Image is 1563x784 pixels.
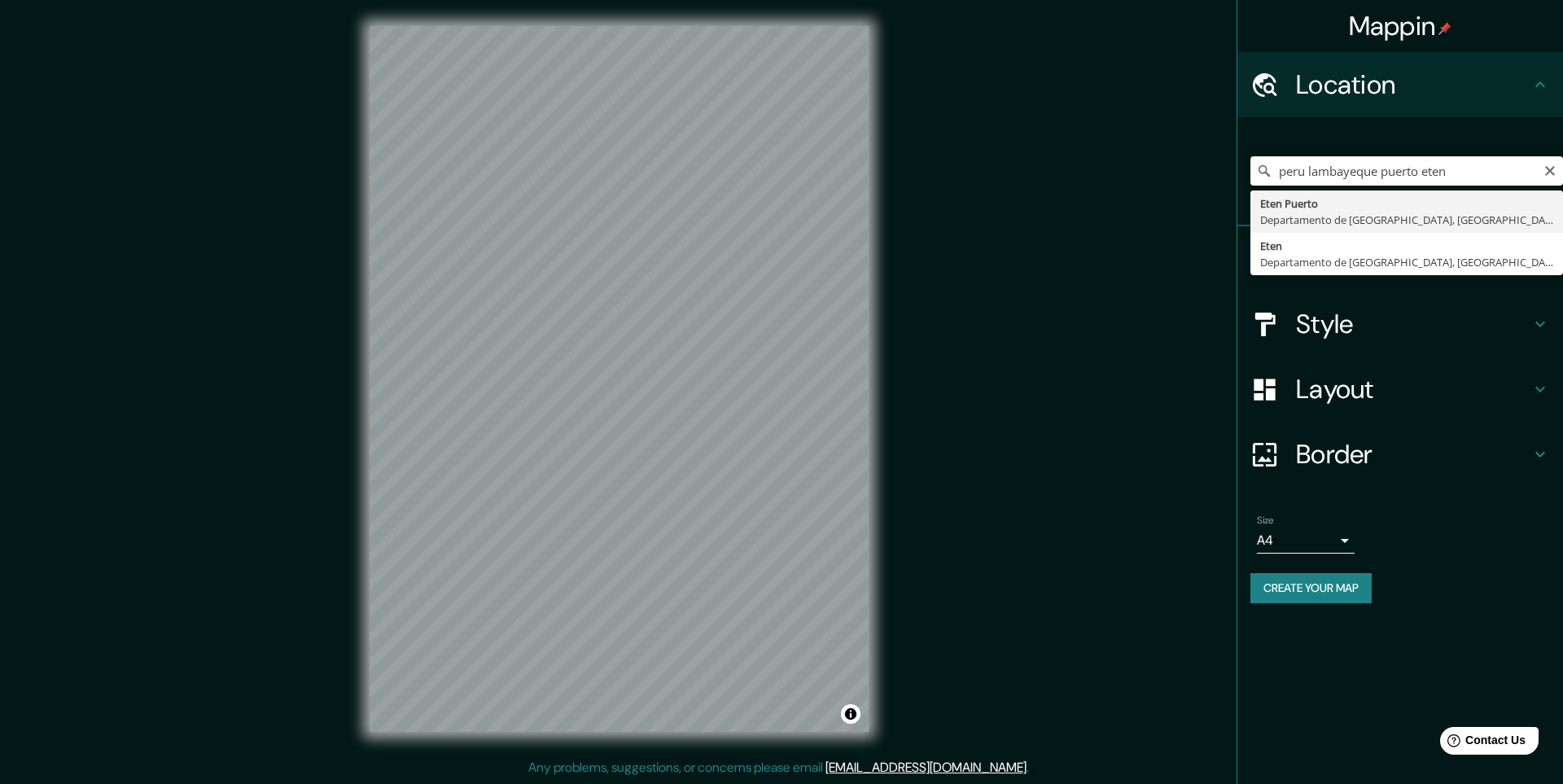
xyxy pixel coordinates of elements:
[1296,438,1530,471] h4: Border
[1237,226,1563,291] div: Pins
[1237,52,1563,117] div: Location
[1237,422,1563,487] div: Border
[1250,156,1563,186] input: Pick your city or area
[1418,720,1545,766] iframe: Help widget launcher
[1296,308,1530,340] h4: Style
[1029,758,1031,777] div: .
[1296,68,1530,101] h4: Location
[1296,243,1530,275] h4: Pins
[1296,373,1530,405] h4: Layout
[1260,238,1553,254] div: Eten
[370,26,869,732] canvas: Map
[1031,758,1035,777] div: .
[1250,573,1372,603] button: Create your map
[825,759,1027,776] a: [EMAIL_ADDRESS][DOMAIN_NAME]
[1260,212,1553,228] div: Departamento de [GEOGRAPHIC_DATA], [GEOGRAPHIC_DATA]
[1237,357,1563,422] div: Layout
[1260,254,1553,270] div: Departamento de [GEOGRAPHIC_DATA], [GEOGRAPHIC_DATA]
[1237,291,1563,357] div: Style
[841,704,860,724] button: Toggle attribution
[528,758,1029,777] p: Any problems, suggestions, or concerns please email .
[1257,528,1355,554] div: A4
[1349,10,1452,42] h4: Mappin
[1257,514,1274,528] label: Size
[1438,22,1451,35] img: pin-icon.png
[1543,162,1556,177] button: Clear
[1260,195,1553,212] div: Eten Puerto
